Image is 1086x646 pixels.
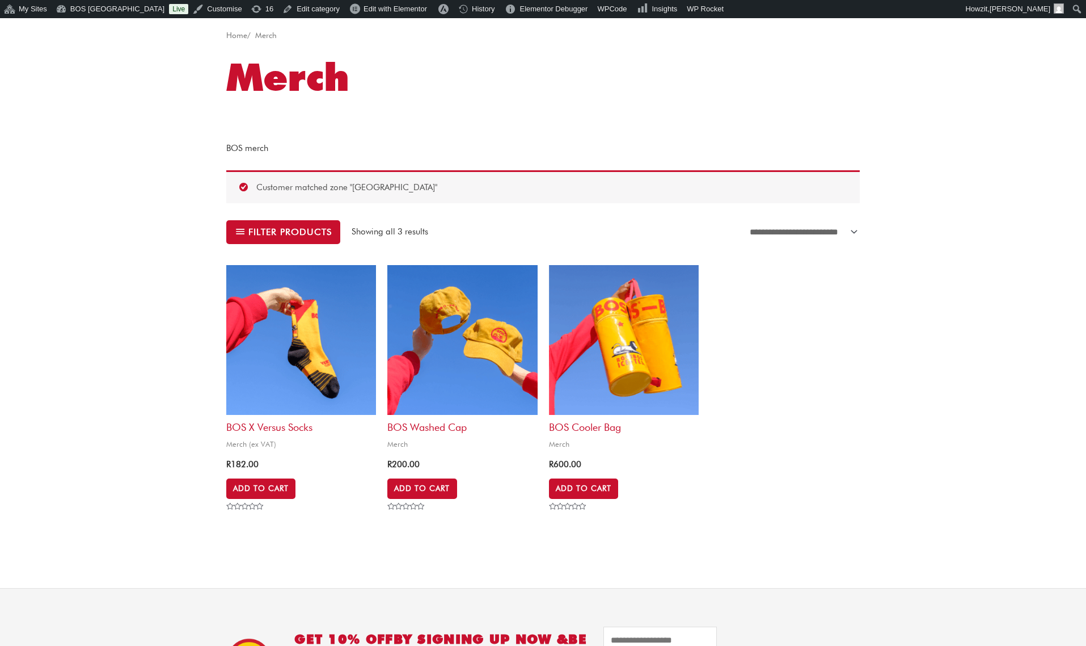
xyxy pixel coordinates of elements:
span: Merch [549,439,699,449]
a: BOS x Versus SocksMerch (ex VAT) [226,265,376,452]
h2: BOS Washed Cap [387,415,537,434]
span: R [387,459,392,469]
span: Merch [387,439,537,449]
span: Filter products [248,228,332,236]
a: Home [226,31,247,40]
img: bos cap [387,265,537,415]
a: Add to cart: “BOS Cooler bag” [549,479,618,499]
p: Showing all 3 results [352,225,428,238]
a: Live [169,4,188,14]
p: BOS merch [226,141,860,156]
span: R [549,459,553,469]
a: BOS Cooler bagMerch [549,265,699,452]
span: Edit with Elementor [364,5,427,13]
bdi: 182.00 [226,459,259,469]
h1: Merch [226,51,860,104]
nav: Breadcrumb [226,28,860,43]
a: BOS Washed CapMerch [387,265,537,452]
img: bos cooler bag [549,265,699,415]
a: Select options for “BOS x Versus Socks” [226,479,295,499]
span: Insights [652,5,677,13]
span: R [226,459,231,469]
bdi: 600.00 [549,459,581,469]
span: Merch (ex VAT) [226,439,376,449]
h2: BOS Cooler bag [549,415,699,434]
bdi: 200.00 [387,459,420,469]
h2: BOS x Versus Socks [226,415,376,434]
img: bos x versus socks [226,265,376,415]
div: Customer matched zone "[GEOGRAPHIC_DATA]" [226,170,860,203]
button: Filter products [226,220,340,244]
a: Add to cart: “BOS Washed Cap” [387,479,457,499]
select: Shop order [743,223,860,241]
span: [PERSON_NAME] [990,5,1050,13]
